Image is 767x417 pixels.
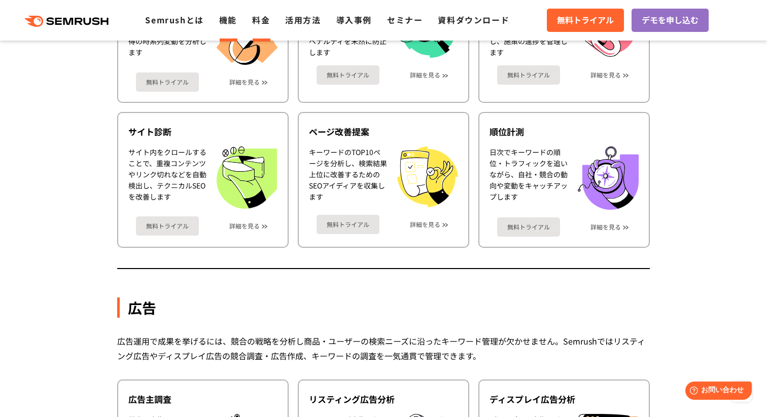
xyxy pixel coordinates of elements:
div: リスティング広告分析 [309,393,458,405]
a: 無料トライアル [497,65,560,85]
a: Semrushとは [145,14,203,26]
a: 機能 [219,14,237,26]
div: 日次でキーワードの順位・トラフィックを追いながら、自社・競合の動向や変動をキャッチアップします [490,146,568,210]
a: 無料トライアル [497,217,560,237]
div: 広告主調査 [128,393,277,405]
div: キーワードのTOP10ページを分析し、検索結果上位に改善するためのSEOアイディアを収集します [309,146,387,207]
div: サイト内をクロールすることで、重複コンテンツやリンク切れなどを自動検出し、テクニカルSEOを改善します [128,146,206,209]
div: 広告運用で成果を挙げるには、競合の戦略を分析し商品・ユーザーの検索ニーズに沿ったキーワード管理が欠かせません。Semrushではリスティング広告やディスプレイ広告の競合調査・広告作成、キーワード... [117,334,650,363]
a: 詳細を見る [229,222,260,230]
a: 導入事例 [336,14,372,26]
a: 無料トライアル [136,72,199,92]
a: 無料トライアル [547,9,624,32]
a: 活用方法 [285,14,321,26]
a: 無料トライアル [317,65,379,85]
span: 無料トライアル [557,14,614,27]
a: セミナー [387,14,423,26]
a: 詳細を見る [410,221,440,228]
img: サイト診断 [217,146,277,209]
iframe: Help widget launcher [677,377,756,406]
img: ページ改善提案 [397,146,458,207]
a: 無料トライアル [317,215,379,234]
a: 詳細を見る [590,71,621,79]
a: 資料ダウンロード [438,14,509,26]
div: サイト診断 [128,126,277,138]
div: 順位計測 [490,126,639,138]
div: 広告 [117,297,650,318]
a: デモを申し込む [632,9,709,32]
a: 詳細を見る [410,71,440,79]
a: 無料トライアル [136,216,199,236]
img: 順位計測 [578,146,639,210]
span: デモを申し込む [642,14,699,27]
a: 詳細を見る [229,79,260,86]
a: 詳細を見る [590,223,621,231]
a: 料金 [252,14,270,26]
div: ディスプレイ広告分析 [490,393,639,405]
div: ページ改善提案 [309,126,458,138]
